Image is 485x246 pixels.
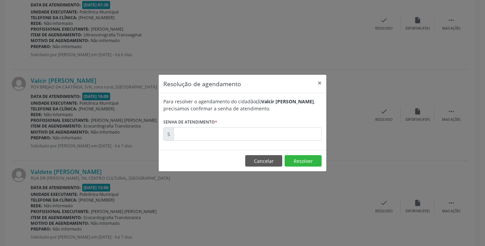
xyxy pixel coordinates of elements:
[285,155,322,167] button: Resolver
[261,98,314,105] b: Valcir [PERSON_NAME]
[245,155,282,167] button: Cancelar
[163,79,241,88] h5: Resolução de agendamento
[163,98,322,112] div: Para resolver o agendamento do cidadão(ã) , precisamos confirmar a senha de atendimento.
[313,75,326,91] button: Close
[163,127,174,141] div: S
[163,117,217,127] label: Senha de atendimento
